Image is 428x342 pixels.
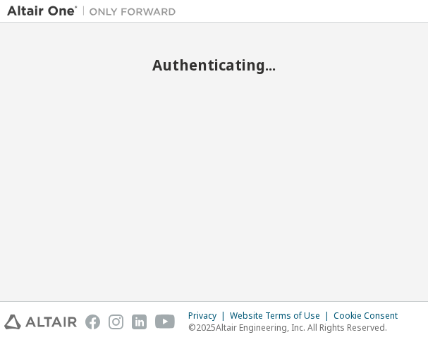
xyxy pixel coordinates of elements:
[334,310,406,322] div: Cookie Consent
[7,56,421,74] h2: Authenticating...
[7,4,183,18] img: Altair One
[188,322,406,334] p: © 2025 Altair Engineering, Inc. All Rights Reserved.
[155,314,176,329] img: youtube.svg
[188,310,230,322] div: Privacy
[85,314,100,329] img: facebook.svg
[109,314,123,329] img: instagram.svg
[230,310,334,322] div: Website Terms of Use
[132,314,147,329] img: linkedin.svg
[4,314,77,329] img: altair_logo.svg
